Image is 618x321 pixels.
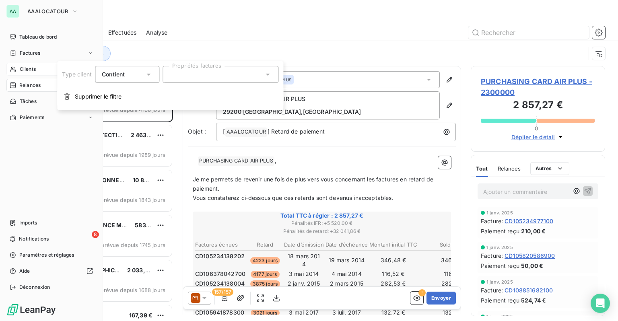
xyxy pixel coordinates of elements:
[198,156,274,166] span: PURCHASING CARD AIR PLUS
[225,128,267,137] span: AAALOCATOUR
[223,109,433,115] p: 29200 [GEOGRAPHIC_DATA] , [GEOGRAPHIC_DATA]
[19,33,57,41] span: Tableau de bord
[369,270,418,278] td: 116,52 €
[481,98,595,114] h3: 2 857,27 €
[498,165,521,172] span: Relances
[194,220,450,227] span: Pénalités IFR : + 5 520,00 €
[212,288,233,296] span: 157/157
[369,308,418,317] td: 132,72 €
[57,132,152,138] span: BRETAGNE PROTECTION SERVICE
[284,241,324,249] th: Date d’émission
[268,128,325,135] span: ] Retard de paiement
[195,252,245,260] span: CD105234138202
[284,279,324,288] td: 2 janv. 2015
[325,270,368,278] td: 4 mai 2014
[129,312,152,319] span: 167,39 €
[486,245,513,250] span: 1 janv. 2025
[284,252,324,269] td: 18 mars 2014
[481,261,519,270] span: Paiement reçu
[19,235,49,243] span: Notifications
[135,222,160,228] span: 583,37 €
[19,251,74,259] span: Paramètres et réglages
[6,5,19,18] div: AA
[325,308,368,317] td: 3 juil. 2017
[57,222,161,228] span: SOCI�T� URGENCE M�DICALES 56
[188,128,206,135] span: Objet :
[57,88,283,105] button: Supprimer le filtre
[481,227,519,235] span: Paiement reçu
[481,251,503,260] span: Facture :
[100,152,165,158] span: prévue depuis 1989 jours
[418,279,467,288] td: 282,53 €
[505,286,553,294] span: CD108851682100
[250,280,280,288] span: 3875 jours
[27,8,68,14] span: AAALOCATOUR
[131,132,162,138] span: 2 463,84 €
[486,210,513,215] span: 1 janv. 2025
[194,228,450,235] span: Pénalités de retard : + 32 041,86 €
[108,29,137,37] span: Effectuées
[275,157,276,164] span: ,
[100,287,165,293] span: prévue depuis 1688 jours
[193,176,435,192] span: Je me permets de revenir une fois de plus vers vous concernant les factures en retard de paiement.
[418,308,467,317] td: 132,72 €
[62,71,92,78] span: Type client
[369,241,418,249] th: Montant initial TTC
[20,114,44,121] span: Paiements
[418,241,467,249] th: Solde TTC
[195,241,247,249] th: Factures échues
[19,267,30,275] span: Aide
[75,93,122,101] span: Supprimer le filtre
[20,49,40,57] span: Factures
[251,271,280,278] span: 4177 jours
[169,71,176,78] input: Propriétés factures
[195,280,245,288] span: CD105234138004
[101,242,165,248] span: prévue depuis 1745 jours
[284,270,324,278] td: 3 mai 2014
[19,284,50,291] span: Déconnexion
[195,309,244,317] span: CD105941878300
[195,270,245,278] span: CD106378042700
[481,286,503,294] span: Facture :
[223,102,433,109] p: .
[19,219,37,226] span: Imports
[247,241,283,249] th: Retard
[426,292,456,305] button: Envoyer
[325,241,368,249] th: Date d’échéance
[284,308,324,317] td: 3 mai 2017
[146,29,167,37] span: Analyse
[20,98,37,105] span: Tâches
[193,194,393,201] span: Vous constaterez ci-dessous que ces retards sont devenus inacceptables.
[92,231,99,238] span: 8
[486,314,513,319] span: 1 janv. 2025
[468,26,589,39] input: Rechercher
[19,82,41,89] span: Relances
[250,257,280,264] span: 4223 jours
[511,133,555,141] span: Déplier le détail
[476,165,488,172] span: Tout
[530,162,569,175] button: Autres
[133,177,166,183] span: 10 856,83 €
[6,265,96,278] a: Aide
[369,279,418,288] td: 282,53 €
[251,309,280,317] span: 3021 jours
[481,217,503,225] span: Facture :
[57,177,175,183] span: DEFENSE ENVIRONNEMENT SERVICE LOR
[6,303,56,316] img: Logo LeanPay
[481,296,519,305] span: Paiement reçu
[325,252,368,269] td: 19 mars 2014
[418,252,467,269] td: 346,48 €
[521,296,546,305] span: 524,74 €
[127,267,158,274] span: 2 033,49 €
[100,197,165,203] span: prévue depuis 1843 jours
[521,227,546,235] span: 210,00 €
[223,128,225,135] span: [
[325,279,368,288] td: 2 mars 2015
[509,132,567,142] button: Déplier le détail
[223,96,433,102] p: PURCHASING CARD AIR PLUS
[369,252,418,269] td: 346,48 €
[505,251,555,260] span: CD105820586900
[591,294,610,313] div: Open Intercom Messenger
[39,79,173,321] div: grid
[194,212,450,220] span: Total TTC à régler : 2 857,27 €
